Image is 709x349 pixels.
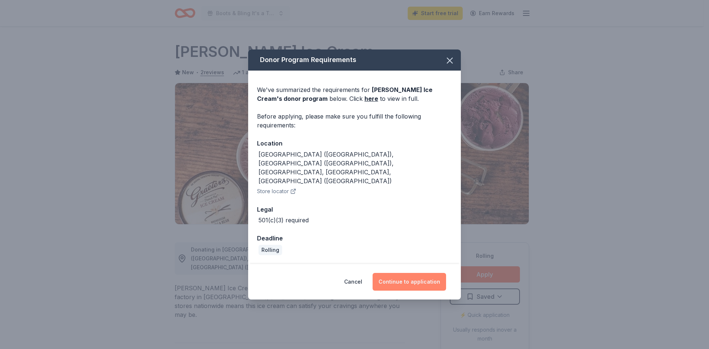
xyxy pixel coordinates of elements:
[364,94,378,103] a: here
[257,85,452,103] div: We've summarized the requirements for below. Click to view in full.
[373,273,446,291] button: Continue to application
[258,150,452,185] div: [GEOGRAPHIC_DATA] ([GEOGRAPHIC_DATA]), [GEOGRAPHIC_DATA] ([GEOGRAPHIC_DATA]), [GEOGRAPHIC_DATA], ...
[257,187,296,196] button: Store locator
[257,233,452,243] div: Deadline
[344,273,362,291] button: Cancel
[257,112,452,130] div: Before applying, please make sure you fulfill the following requirements:
[258,245,282,255] div: Rolling
[248,49,461,71] div: Donor Program Requirements
[258,216,309,225] div: 501(c)(3) required
[257,138,452,148] div: Location
[257,205,452,214] div: Legal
